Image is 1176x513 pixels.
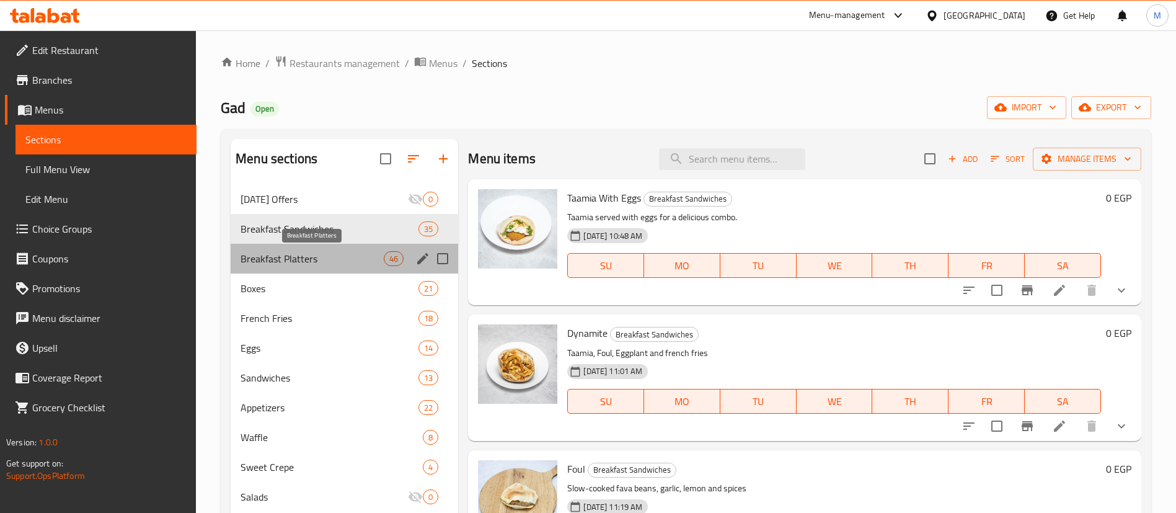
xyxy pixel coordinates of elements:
span: WE [802,393,868,411]
span: 0 [423,194,438,205]
div: Menu-management [809,8,885,23]
span: Breakfast Sandwiches [241,221,418,236]
span: [DATE] Offers [241,192,408,207]
div: items [423,192,438,207]
span: Eggs [241,341,418,355]
h2: Menu items [468,149,536,168]
span: Upsell [32,341,187,355]
svg: Inactive section [408,489,423,504]
span: SA [1030,257,1096,275]
span: Sort sections [399,144,428,174]
a: Edit Menu [15,184,197,214]
button: sort-choices [954,275,984,305]
button: sort-choices [954,411,984,441]
div: Breakfast Sandwiches35 [231,214,458,244]
button: MO [644,253,720,278]
div: items [418,341,438,355]
button: Branch-specific-item [1012,275,1042,305]
span: 35 [419,223,438,235]
button: FR [948,389,1025,414]
span: Foul [567,460,585,478]
div: Breakfast Sandwiches [610,327,699,342]
span: TU [725,393,792,411]
span: Boxes [241,281,418,296]
h6: 0 EGP [1106,189,1131,207]
span: 22 [419,402,438,414]
div: items [418,370,438,385]
div: Breakfast Platters46edit [231,244,458,274]
span: 46 [384,253,403,265]
span: Menus [429,56,458,71]
span: Appetizers [241,400,418,415]
div: Eggs14 [231,333,458,363]
span: SU [573,257,639,275]
div: Breakfast Sandwiches [588,463,676,478]
span: import [997,100,1056,115]
span: Sections [472,56,507,71]
span: Breakfast Sandwiches [644,192,732,206]
span: Breakfast Sandwiches [611,328,698,342]
a: Menu disclaimer [5,303,197,333]
span: Sections [25,132,187,147]
a: Full Menu View [15,154,197,184]
span: Menu disclaimer [32,311,187,326]
span: [DATE] 11:01 AM [578,365,647,377]
button: Add section [428,144,458,174]
span: [DATE] 10:48 AM [578,230,647,242]
span: 4 [423,462,438,473]
a: Restaurants management [275,55,400,71]
button: SA [1025,389,1101,414]
a: Upsell [5,333,197,363]
span: export [1081,100,1141,115]
div: Boxes21 [231,274,458,303]
svg: Inactive section [408,192,423,207]
a: Coupons [5,244,197,274]
button: Manage items [1033,148,1141,171]
span: 1.0.0 [38,434,58,450]
span: TH [877,393,944,411]
span: Edit Restaurant [32,43,187,58]
div: items [423,460,438,475]
span: Open [250,104,279,114]
span: Manage items [1043,151,1131,167]
button: Add [943,149,983,169]
span: Sort items [983,149,1033,169]
div: Sweet Crepe4 [231,452,458,482]
a: Choice Groups [5,214,197,244]
a: Menus [414,55,458,71]
div: [DATE] Offers0 [231,184,458,214]
button: delete [1077,411,1107,441]
div: Waffle8 [231,422,458,452]
a: Home [221,56,260,71]
a: Edit Restaurant [5,35,197,65]
button: MO [644,389,720,414]
span: Full Menu View [25,162,187,177]
button: show more [1107,411,1136,441]
span: SU [573,393,639,411]
span: Sandwiches [241,370,418,385]
button: SU [567,253,644,278]
a: Menus [5,95,197,125]
span: Version: [6,434,37,450]
button: Sort [988,149,1028,169]
button: TH [872,253,948,278]
button: WE [797,389,873,414]
p: Slow-cooked fava beans, garlic, lemon and spices [567,481,1101,496]
button: import [987,96,1066,119]
span: Get support on: [6,455,63,471]
span: Grocery Checklist [32,400,187,415]
span: MO [649,257,715,275]
span: Select to update [984,413,1010,439]
div: [GEOGRAPHIC_DATA] [944,9,1025,22]
div: items [384,251,404,266]
div: items [423,489,438,504]
span: Select to update [984,277,1010,303]
input: search [659,148,805,170]
span: Dynamite [567,324,608,342]
button: SA [1025,253,1101,278]
span: Sweet Crepe [241,460,423,475]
